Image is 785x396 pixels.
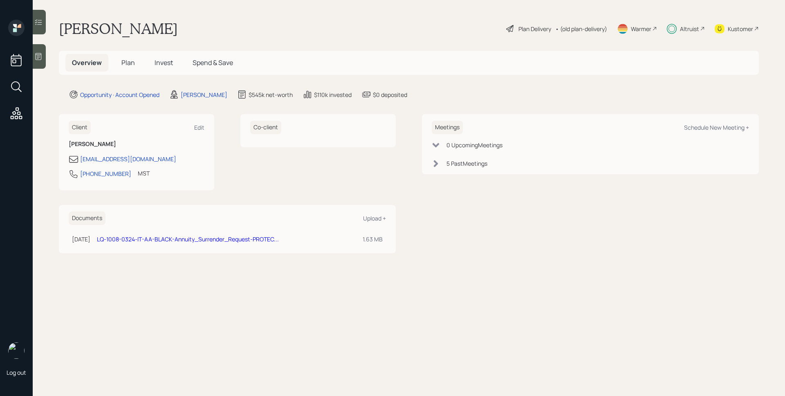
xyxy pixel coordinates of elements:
h6: Co-client [250,121,281,134]
h6: Documents [69,211,105,225]
div: Log out [7,369,26,376]
div: 0 Upcoming Meeting s [446,141,502,149]
div: Edit [194,124,204,131]
span: Invest [155,58,173,67]
div: $0 deposited [373,90,407,99]
div: • (old plan-delivery) [555,25,607,33]
div: [EMAIL_ADDRESS][DOMAIN_NAME] [80,155,176,163]
div: [DATE] [72,235,90,243]
div: Kustomer [728,25,753,33]
a: LQ-1008-0324-IT-AA-BLACK-Annuity_Surrender_Request-PROTEC... [97,235,279,243]
div: Plan Delivery [518,25,551,33]
div: Altruist [680,25,699,33]
div: 5 Past Meeting s [446,159,487,168]
div: MST [138,169,150,178]
h6: [PERSON_NAME] [69,141,204,148]
div: Schedule New Meeting + [684,124,749,131]
span: Plan [121,58,135,67]
h1: [PERSON_NAME] [59,20,178,38]
div: 1.63 MB [363,235,383,243]
span: Overview [72,58,102,67]
span: Spend & Save [193,58,233,67]
div: Opportunity · Account Opened [80,90,159,99]
div: Warmer [631,25,651,33]
h6: Meetings [432,121,463,134]
div: [PHONE_NUMBER] [80,169,131,178]
div: [PERSON_NAME] [181,90,227,99]
div: $545k net-worth [249,90,293,99]
div: Upload + [363,214,386,222]
img: james-distasi-headshot.png [8,342,25,359]
div: $110k invested [314,90,352,99]
h6: Client [69,121,91,134]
